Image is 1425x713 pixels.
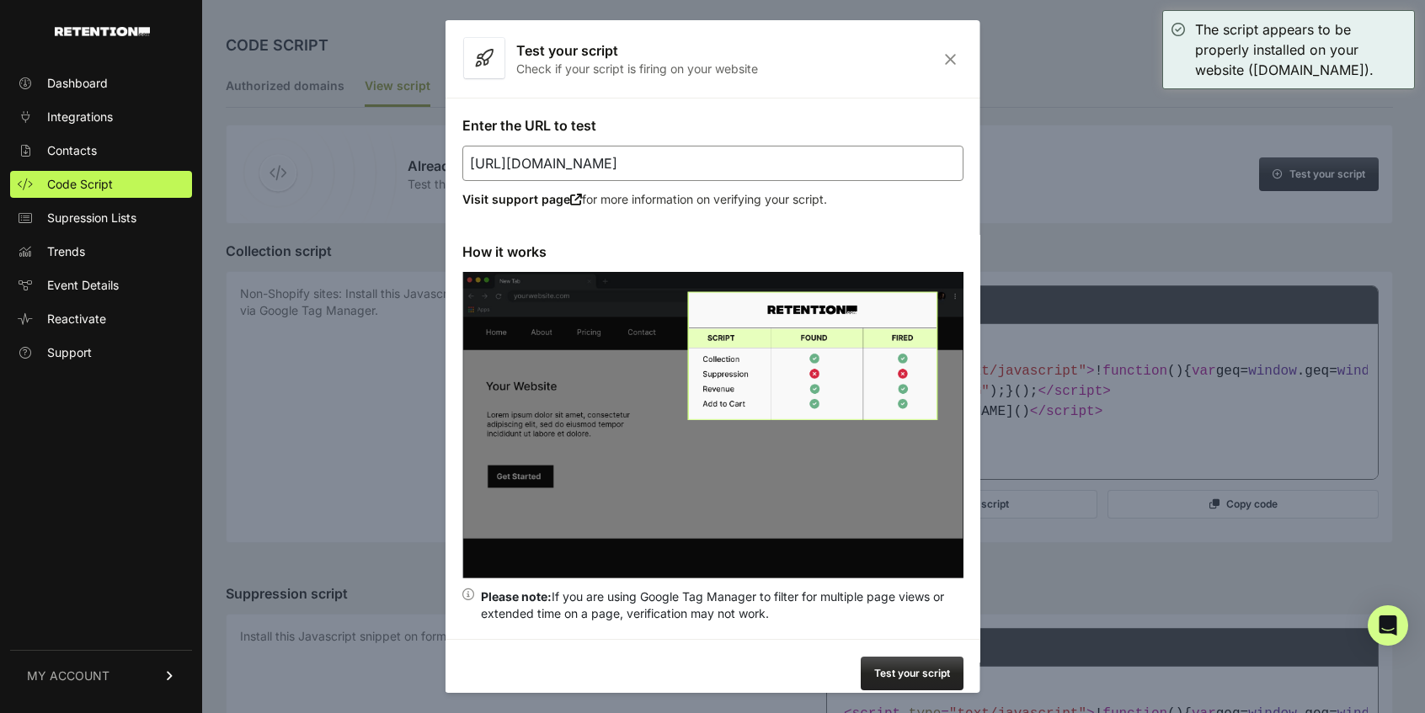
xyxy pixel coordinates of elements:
a: Reactivate [10,306,192,333]
span: Code Script [47,176,113,193]
span: Supression Lists [47,210,136,226]
a: Code Script [10,171,192,198]
span: Trends [47,243,85,260]
a: Event Details [10,272,192,299]
label: Enter the URL to test [462,117,596,134]
a: Support [10,339,192,366]
input: https://www.acme.com/ [462,146,963,181]
span: Event Details [47,277,119,294]
strong: Please note: [481,589,552,604]
a: Supression Lists [10,205,192,231]
span: MY ACCOUNT [27,668,109,684]
span: Contacts [47,142,97,159]
a: Trends [10,238,192,265]
img: Retention.com [55,27,150,36]
i: Close [937,52,963,67]
h3: How it works [462,242,963,262]
button: Test your script [861,657,963,690]
a: Dashboard [10,70,192,97]
div: The script appears to be properly installed on your website ([DOMAIN_NAME]). [1195,19,1406,80]
a: Integrations [10,104,192,130]
span: Integrations [47,109,113,125]
span: Dashboard [47,75,108,92]
h3: Test your script [516,40,758,61]
p: Check if your script is firing on your website [516,61,758,77]
div: Open Intercom Messenger [1368,605,1408,646]
a: MY ACCOUNT [10,650,192,701]
span: Reactivate [47,311,106,327]
img: verify script installation [462,272,963,578]
a: Contacts [10,137,192,164]
div: If you are using Google Tag Manager to filter for multiple page views or extended time on a page,... [481,588,963,622]
a: Visit support page [462,192,582,206]
span: Support [47,344,92,361]
p: for more information on verifying your script. [462,191,963,208]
